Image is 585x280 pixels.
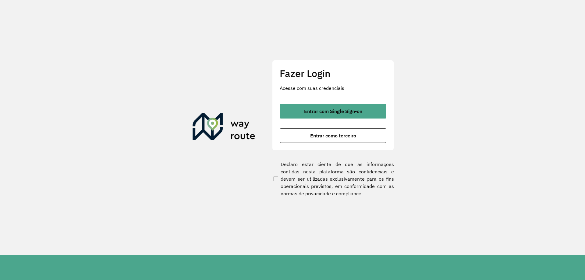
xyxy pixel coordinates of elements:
img: Roteirizador AmbevTech [193,113,255,143]
label: Declaro estar ciente de que as informações contidas nesta plataforma são confidenciais e devem se... [272,161,394,197]
span: Entrar como terceiro [310,133,356,138]
h2: Fazer Login [280,68,386,79]
span: Entrar com Single Sign-on [304,109,362,114]
button: button [280,128,386,143]
p: Acesse com suas credenciais [280,84,386,92]
button: button [280,104,386,119]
